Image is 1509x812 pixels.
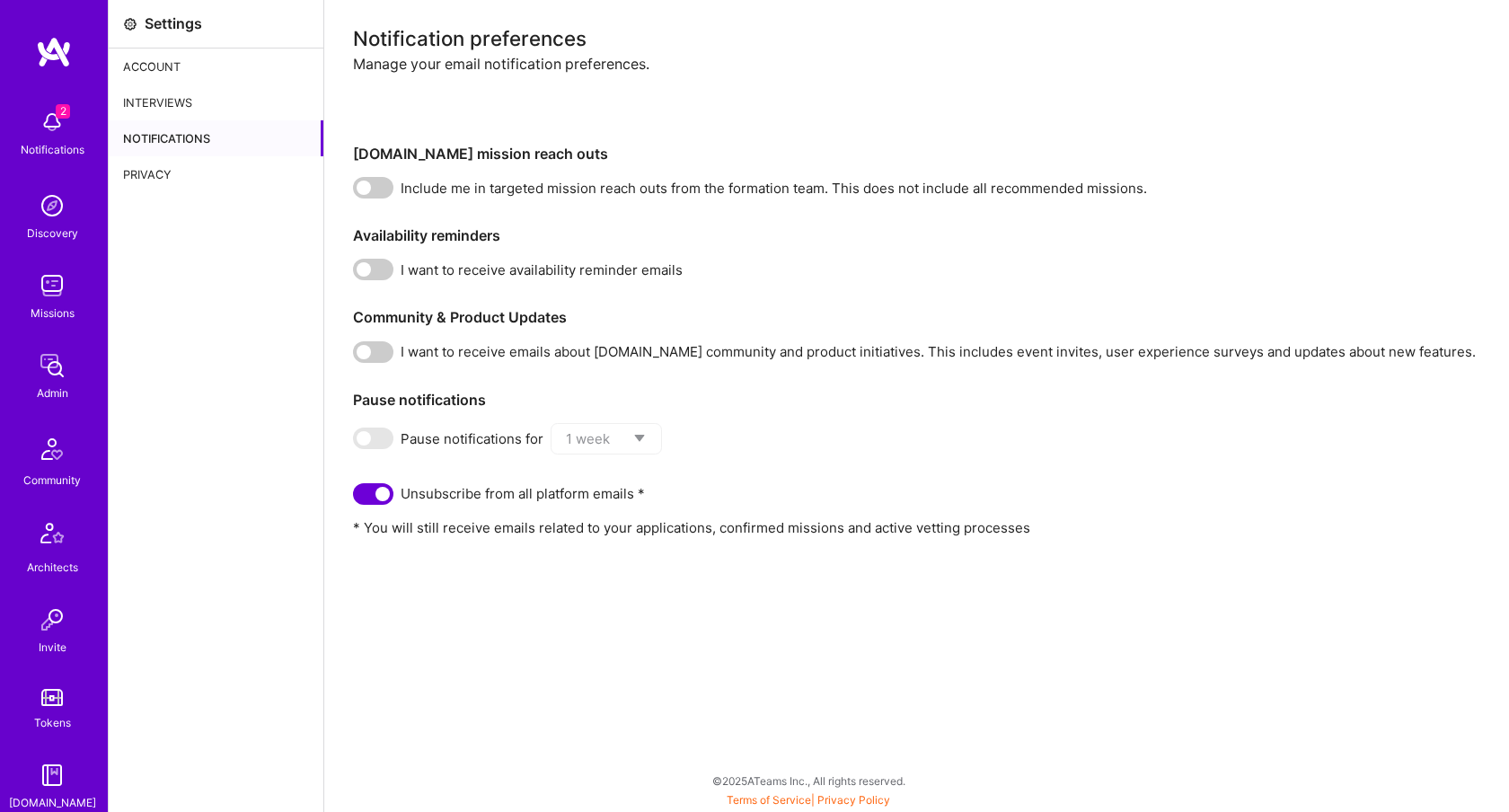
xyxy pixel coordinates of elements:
[37,384,68,402] div: Admin
[41,689,63,706] img: tokens
[39,638,66,657] div: Invite
[34,348,70,384] img: admin teamwork
[727,793,811,807] a: Terms of Service
[23,471,81,490] div: Community
[109,49,323,84] div: Account
[353,29,1480,48] div: Notification preferences
[108,758,1509,803] div: © 2025 ATeams Inc., All rights reserved.
[36,36,72,68] img: logo
[21,140,84,159] div: Notifications
[34,188,70,224] img: discovery
[34,602,70,638] img: Invite
[353,309,1480,326] h3: Community & Product Updates
[353,227,1480,244] h3: Availability reminders
[56,104,70,119] span: 2
[401,260,683,279] span: I want to receive availability reminder emails
[817,793,890,807] a: Privacy Policy
[353,518,1480,537] p: * You will still receive emails related to your applications, confirmed missions and active vetti...
[34,757,70,793] img: guide book
[9,793,96,812] div: [DOMAIN_NAME]
[109,84,323,120] div: Interviews
[109,120,323,156] div: Notifications
[353,55,1480,131] div: Manage your email notification preferences.
[401,484,645,503] span: Unsubscribe from all platform emails *
[27,224,78,243] div: Discovery
[401,342,1476,361] span: I want to receive emails about [DOMAIN_NAME] community and product initiatives. This includes eve...
[27,558,78,577] div: Architects
[31,428,74,471] img: Community
[34,268,70,304] img: teamwork
[31,515,74,558] img: Architects
[109,156,323,192] div: Privacy
[34,104,70,140] img: bell
[401,429,543,448] span: Pause notifications for
[145,14,202,33] div: Settings
[401,179,1147,198] span: Include me in targeted mission reach outs from the formation team. This does not include all reco...
[123,17,137,31] i: icon Settings
[34,713,71,732] div: Tokens
[31,304,75,322] div: Missions
[353,392,1480,409] h3: Pause notifications
[727,793,890,807] span: |
[353,146,1480,163] h3: [DOMAIN_NAME] mission reach outs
